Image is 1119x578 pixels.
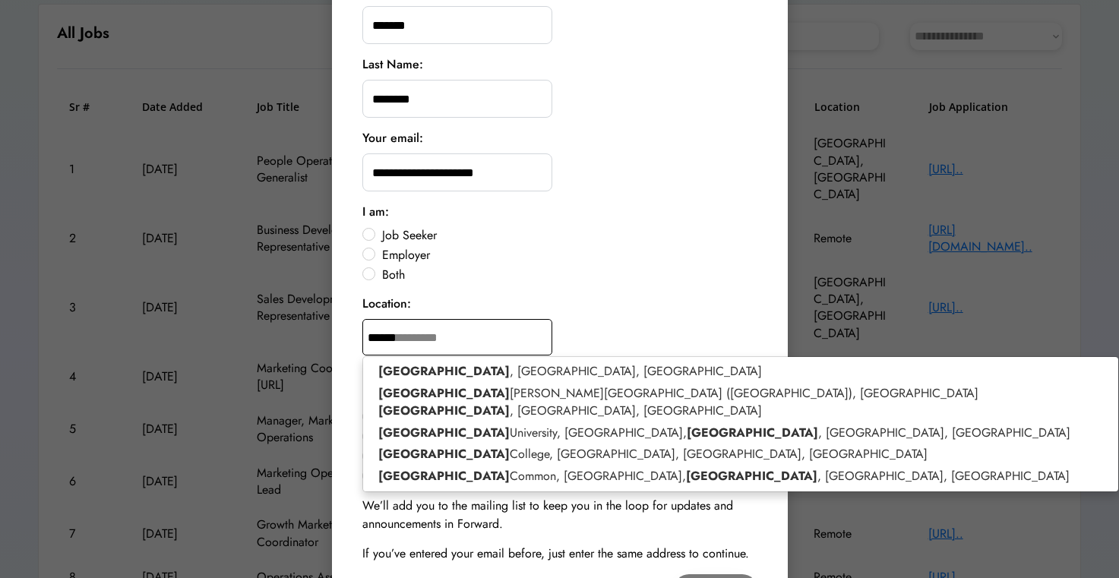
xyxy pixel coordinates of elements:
div: Your email: [362,129,423,147]
div: We’ll add you to the mailing list to keep you in the loop for updates and announcements in Forward. [362,497,757,533]
strong: [GEOGRAPHIC_DATA] [378,424,510,441]
label: Job Seeker [378,229,757,242]
strong: [GEOGRAPHIC_DATA] [378,445,510,463]
strong: [GEOGRAPHIC_DATA] [378,384,510,402]
div: I am: [362,203,389,221]
strong: [GEOGRAPHIC_DATA] [378,362,510,380]
p: , [GEOGRAPHIC_DATA], [GEOGRAPHIC_DATA] [363,361,1119,383]
div: If you’ve entered your email before, just enter the same address to continue. [362,545,749,563]
div: Last Name: [362,55,423,74]
strong: [GEOGRAPHIC_DATA] [686,467,817,485]
p: Common, [GEOGRAPHIC_DATA], , [GEOGRAPHIC_DATA], [GEOGRAPHIC_DATA] [363,466,1119,488]
label: Employer [378,249,757,261]
p: [PERSON_NAME][GEOGRAPHIC_DATA] ([GEOGRAPHIC_DATA]), [GEOGRAPHIC_DATA] , [GEOGRAPHIC_DATA], [GEOGR... [363,383,1119,422]
strong: [GEOGRAPHIC_DATA] [378,402,510,419]
p: College, [GEOGRAPHIC_DATA], [GEOGRAPHIC_DATA], [GEOGRAPHIC_DATA] [363,444,1119,466]
strong: [GEOGRAPHIC_DATA] [687,424,818,441]
p: University, [GEOGRAPHIC_DATA], , [GEOGRAPHIC_DATA], [GEOGRAPHIC_DATA] [363,422,1119,444]
label: Both [378,269,757,281]
div: Location: [362,295,411,313]
strong: [GEOGRAPHIC_DATA] [378,467,510,485]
